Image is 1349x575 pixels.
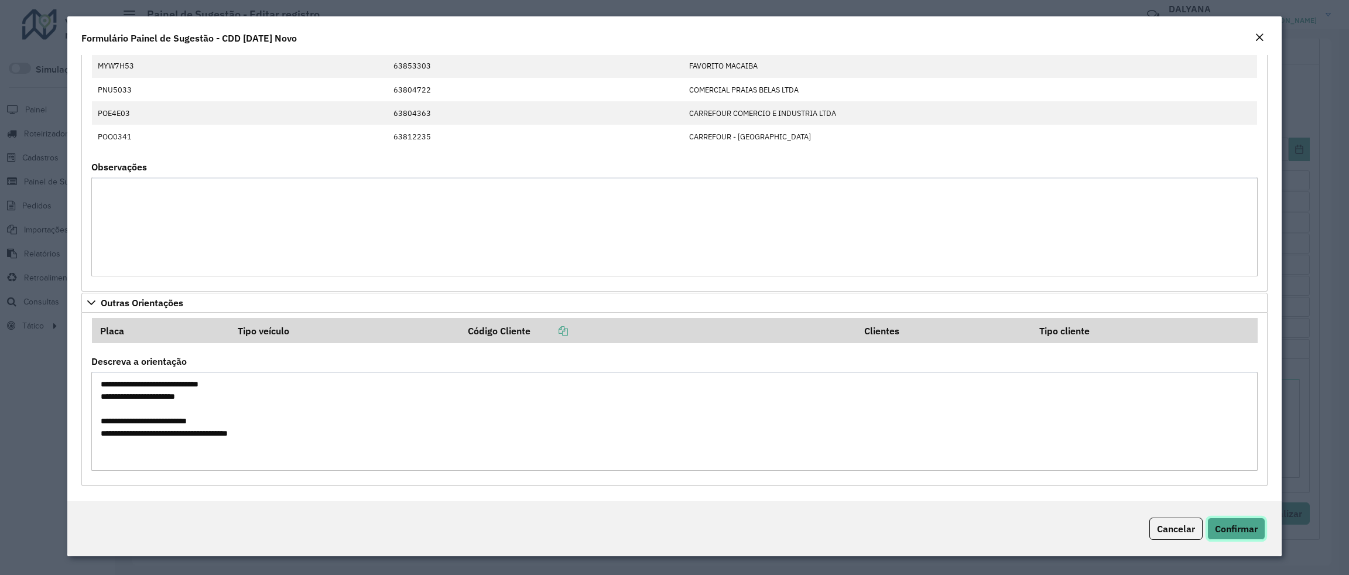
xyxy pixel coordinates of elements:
[388,54,683,78] td: 63853303
[683,101,1088,125] td: CARREFOUR COMERCIO E INDUSTRIA LTDA
[1215,523,1258,535] span: Confirmar
[92,318,230,343] th: Placa
[388,101,683,125] td: 63804363
[388,78,683,101] td: 63804722
[101,298,183,307] span: Outras Orientações
[81,31,297,45] h4: Formulário Painel de Sugestão - CDD [DATE] Novo
[81,293,1268,313] a: Outras Orientações
[91,354,187,368] label: Descreva a orientação
[460,318,857,343] th: Código Cliente
[1207,518,1265,540] button: Confirmar
[92,54,215,78] td: MYW7H53
[230,318,460,343] th: Tipo veículo
[1031,318,1258,343] th: Tipo cliente
[683,125,1088,148] td: CARREFOUR - [GEOGRAPHIC_DATA]
[1255,33,1264,42] em: Fechar
[92,125,215,148] td: POO0341
[1157,523,1195,535] span: Cancelar
[530,325,568,337] a: Copiar
[81,313,1268,486] div: Outras Orientações
[1251,30,1268,46] button: Close
[92,78,215,101] td: PNU5033
[683,54,1088,78] td: FAVORITO MACAIBA
[1149,518,1203,540] button: Cancelar
[857,318,1031,343] th: Clientes
[92,101,215,125] td: POE4E03
[91,160,147,174] label: Observações
[683,78,1088,101] td: COMERCIAL PRAIAS BELAS LTDA
[388,125,683,148] td: 63812235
